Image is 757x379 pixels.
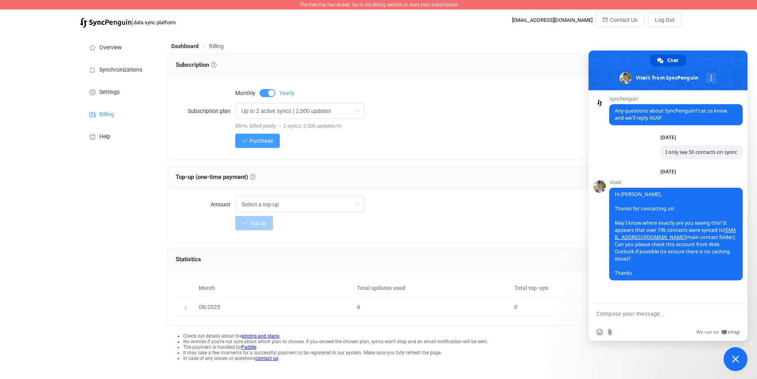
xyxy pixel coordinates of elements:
[195,284,353,293] div: Month
[512,17,592,23] div: [EMAIL_ADDRESS][DOMAIN_NAME]
[242,333,279,339] a: pricing and plans
[241,344,256,350] a: Paddle
[353,284,510,293] div: Total updates used
[183,339,676,344] li: No worries if you're not sure about which plan to choose. If you exceed the chosen plan, syncs wo...
[235,196,364,212] input: Select a top-up
[607,329,613,335] span: Send a file
[696,329,740,335] a: We run onCrisp
[596,329,603,335] span: Insert an emoji
[209,43,224,49] span: Billing
[660,169,676,174] div: [DATE]
[655,17,675,23] span: Log Out
[696,329,719,335] span: We run on
[235,103,364,119] input: Select a plan
[353,303,510,312] div: 4
[250,138,273,144] span: Purchase
[706,73,716,84] div: More channels
[610,17,637,23] span: Contact Us
[183,356,676,361] li: In case of any issues or questions .
[235,216,273,230] button: Top up
[510,284,668,293] div: Total top-ups
[99,67,142,73] span: Synchronizations
[235,90,256,96] span: Monthly
[176,196,235,212] label: Amount
[134,19,176,25] span: data sync platform
[132,17,134,28] span: |
[80,17,176,28] a: |data sync platform
[510,303,668,312] div: 0
[648,13,681,27] button: Log Out
[171,43,199,49] span: Dashboard
[80,36,159,58] a: Overview
[615,227,736,241] a: [EMAIL_ADDRESS][DOMAIN_NAME]
[615,107,727,121] span: Any questions about SyncPenguin? Let us know and we'll reply ASAP.
[235,134,280,148] button: Purchase
[596,310,722,317] textarea: Compose your message...
[80,18,132,28] img: syncpenguin.svg
[596,13,644,27] button: Contact Us
[660,135,676,140] div: [DATE]
[235,123,341,129] span: $9/m, billed yearly → 2 syncs; 2,000 updates/m
[171,43,224,49] div: Breadcrumb
[724,347,747,371] div: Close chat
[99,89,120,95] span: Settings
[256,356,278,361] a: contact us
[195,303,353,312] div: 08/2025
[250,220,266,226] span: Top up
[99,134,110,140] span: Help
[300,2,458,8] span: The free trial has ended. Go to the Billing section to start your subscription
[80,103,159,125] a: Billing
[183,344,676,350] li: The payment is handled by .
[176,173,256,181] span: Top-up (one-time payment)
[176,61,217,68] span: Subscription
[615,191,736,276] span: Hi [PERSON_NAME], Thanks for contacting us! May I know where exactly are you seeing this? It appe...
[183,333,676,339] li: Check out details about the .
[99,45,122,51] span: Overview
[99,111,114,118] span: Billing
[728,329,740,335] span: Crisp
[609,96,743,102] span: SyncPenguin
[609,180,743,185] span: Vitalii
[667,54,678,66] span: Chat
[183,350,676,356] li: It may take a few moments for a successful payment to be registered in our system. Make sure you ...
[176,103,235,119] label: Subscription plan
[80,125,159,147] a: Help
[80,58,159,80] a: Synchronizations
[176,256,201,263] span: Statistics
[666,149,737,155] span: I only see 50 contacts on sysnc
[80,80,159,103] a: Settings
[279,90,294,96] span: Yearly
[650,54,686,66] div: Chat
